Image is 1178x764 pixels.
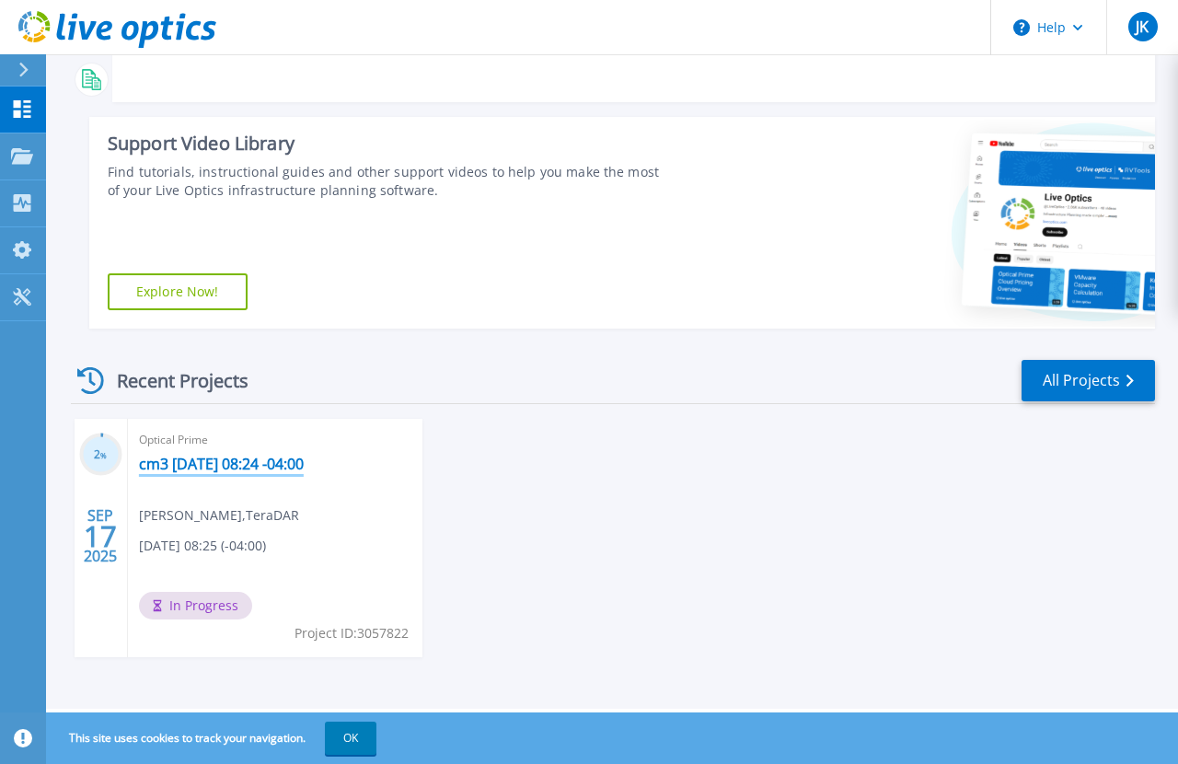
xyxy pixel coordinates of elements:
div: Support Video Library [108,132,662,156]
span: 17 [84,528,117,544]
span: Optical Prime [139,430,411,450]
div: Recent Projects [71,358,273,403]
span: % [100,450,107,460]
a: cm3 [DATE] 08:24 -04:00 [139,455,304,473]
span: [DATE] 08:25 (-04:00) [139,536,266,556]
span: In Progress [139,592,252,619]
h3: 2 [79,445,122,466]
span: This site uses cookies to track your navigation. [51,722,376,755]
div: Find tutorials, instructional guides and other support videos to help you make the most of your L... [108,163,662,200]
button: OK [325,722,376,755]
span: Project ID: 3057822 [294,623,409,643]
span: JK [1136,19,1149,34]
a: Explore Now! [108,273,248,310]
div: SEP 2025 [83,503,118,570]
a: All Projects [1022,360,1155,401]
span: [PERSON_NAME] , TeraDAR [139,505,299,526]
